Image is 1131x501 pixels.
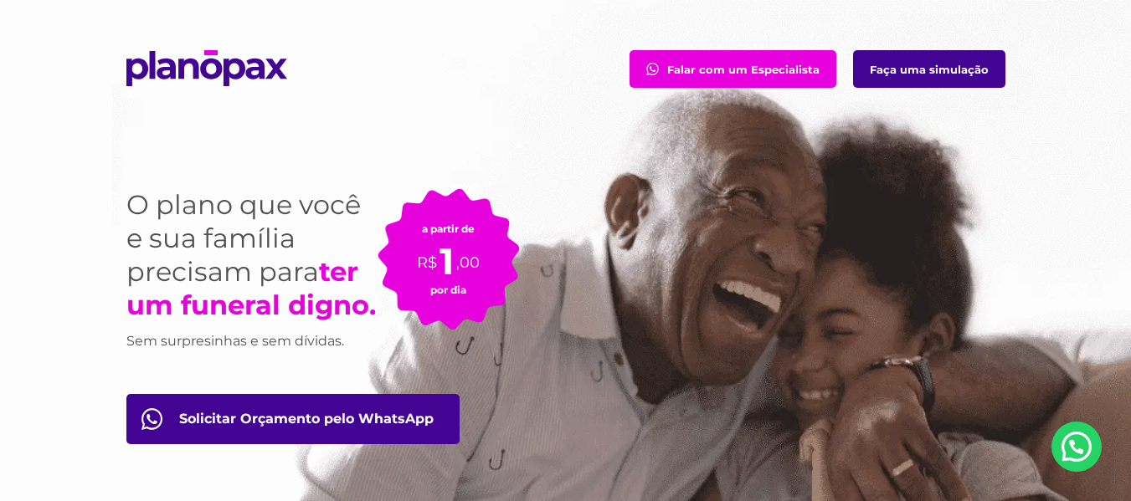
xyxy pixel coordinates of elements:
[630,50,836,88] a: Falar com um Especialista
[430,284,466,296] small: por dia
[440,238,454,284] span: 1
[126,394,460,444] a: Orçamento pelo WhatsApp btn-orcamento
[126,188,378,322] h1: O plano que você e sua família precisam para
[126,50,287,86] img: planopax
[141,408,162,430] img: fale com consultor
[126,330,378,352] h3: Sem surpresinhas e sem dívidas.
[853,50,1005,88] a: Faça uma simulação
[417,235,480,274] p: R$ ,00
[646,63,659,75] img: fale com consultor
[1051,422,1102,472] a: Nosso Whatsapp
[422,222,475,235] small: a partir de
[126,255,376,321] strong: ter um funeral digno.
